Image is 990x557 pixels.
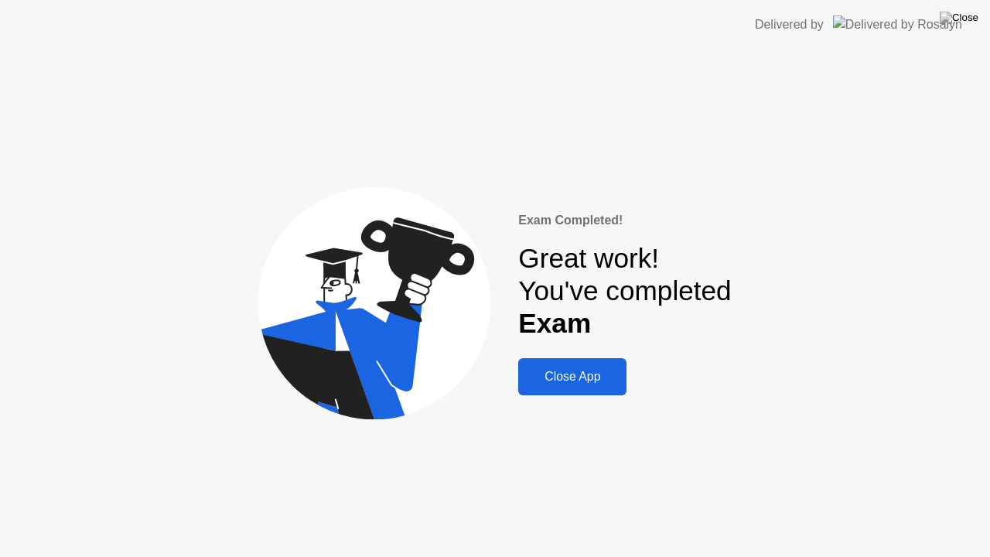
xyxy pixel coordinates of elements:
[755,15,824,34] div: Delivered by
[523,370,622,384] div: Close App
[518,358,626,395] button: Close App
[518,211,731,230] div: Exam Completed!
[518,242,731,340] div: Great work! You've completed
[518,308,591,338] b: Exam
[940,12,978,24] img: Close
[833,15,962,33] img: Delivered by Rosalyn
